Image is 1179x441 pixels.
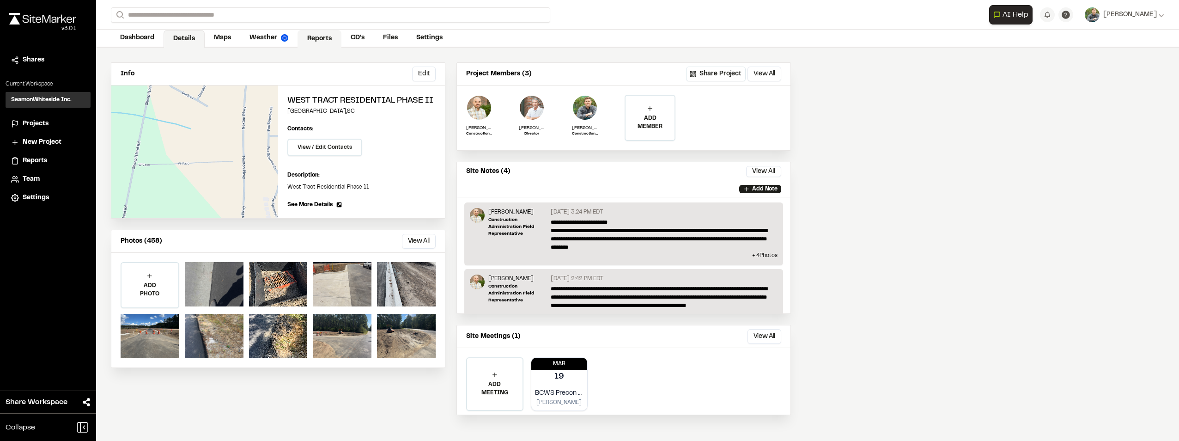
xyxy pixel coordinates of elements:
[488,216,547,237] p: Construction Administration Field Representative
[466,69,532,79] p: Project Members (3)
[412,67,436,81] button: Edit
[488,208,547,216] p: [PERSON_NAME]
[1085,7,1100,22] img: User
[466,124,492,131] p: [PERSON_NAME]
[554,371,564,383] p: 19
[9,13,76,24] img: rebrand.png
[11,96,72,104] h3: SeamonWhiteside Inc.
[374,29,407,47] a: Files
[748,329,781,344] button: View All
[23,137,61,147] span: New Project
[9,24,76,33] div: Oh geez...please don't...
[531,360,588,368] p: Mar
[287,139,362,156] button: View / Edit Contacts
[572,131,598,137] p: Construction Admin Field Project Coordinator
[287,183,436,191] p: West Tract Residential Phase 11
[11,156,85,166] a: Reports
[287,95,436,107] h2: West Tract Residential Phase II
[519,124,545,131] p: [PERSON_NAME]
[407,29,452,47] a: Settings
[11,174,85,184] a: Team
[748,67,781,81] button: View All
[164,30,205,48] a: Details
[402,234,436,249] button: View All
[519,95,545,121] img: Donald Jones
[572,95,598,121] img: Russell White
[287,107,436,116] p: [GEOGRAPHIC_DATA] , SC
[989,5,1033,24] button: Open AI Assistant
[752,185,778,193] p: Add Note
[287,171,436,179] p: Description:
[488,283,547,304] p: Construction Administration Field Representative
[6,422,35,433] span: Collapse
[470,251,778,260] p: + 4 Photo s
[466,95,492,121] img: Sinuhe Perez
[11,119,85,129] a: Projects
[989,5,1036,24] div: Open AI Assistant
[572,124,598,131] p: [PERSON_NAME]
[466,331,521,342] p: Site Meetings (1)
[111,29,164,47] a: Dashboard
[488,275,547,283] p: [PERSON_NAME]
[23,156,47,166] span: Reports
[298,30,341,48] a: Reports
[205,29,240,47] a: Maps
[23,55,44,65] span: Shares
[470,275,485,289] img: Sinuhe Perez
[535,388,584,398] p: BCWS Precon meeting
[551,208,603,216] p: [DATE] 3:24 PM EDT
[467,380,523,397] p: ADD MEETING
[23,174,40,184] span: Team
[122,282,178,298] p: ADD PHOTO
[6,397,67,408] span: Share Workspace
[11,193,85,203] a: Settings
[6,80,91,88] p: Current Workspace
[11,137,85,147] a: New Project
[287,201,333,209] span: See More Details
[121,236,162,246] p: Photos (458)
[686,67,746,81] button: Share Project
[281,34,288,42] img: precipai.png
[466,166,510,177] p: Site Notes (4)
[746,166,781,177] button: View All
[470,208,485,223] img: Sinuhe Perez
[287,125,313,133] p: Contacts:
[1003,9,1028,20] span: AI Help
[1103,10,1157,20] span: [PERSON_NAME]
[240,29,298,47] a: Weather
[466,131,492,137] p: Construction Administration Field Representative
[341,29,374,47] a: CD's
[535,398,584,407] p: [PERSON_NAME]
[23,119,49,129] span: Projects
[519,131,545,137] p: Director
[626,114,675,131] p: ADD MEMBER
[11,55,85,65] a: Shares
[551,275,603,283] p: [DATE] 2:42 PM EDT
[1085,7,1164,22] button: [PERSON_NAME]
[121,69,134,79] p: Info
[111,7,128,23] button: Search
[23,193,49,203] span: Settings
